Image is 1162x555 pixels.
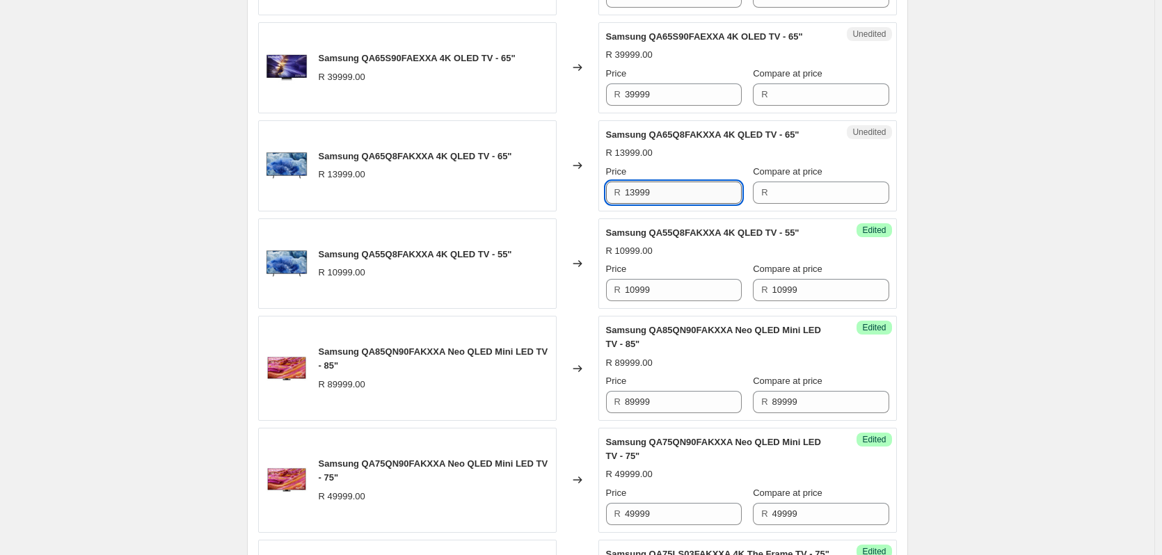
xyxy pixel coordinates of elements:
span: R [614,187,621,198]
span: Price [606,166,627,177]
span: Unedited [852,127,886,138]
span: Samsung QA65Q8FAKXXA 4K QLED TV - 65" [319,151,512,161]
div: R 13999.00 [319,168,365,182]
div: R 39999.00 [606,48,653,62]
span: Samsung QA75QN90FAKXXA Neo QLED Mini LED TV - 75" [606,437,821,461]
span: Samsung QA85QN90FAKXXA Neo QLED Mini LED TV - 85" [606,325,821,349]
span: Edited [862,434,886,445]
span: R [761,284,767,295]
span: Price [606,264,627,274]
span: R [761,396,767,407]
span: Edited [862,322,886,333]
span: R [614,284,621,295]
span: Compare at price [753,264,822,274]
div: R 10999.00 [606,244,653,258]
div: R 49999.00 [319,490,365,504]
span: R [761,187,767,198]
span: Price [606,68,627,79]
span: R [761,508,767,519]
div: R 10999.00 [319,266,365,280]
span: Compare at price [753,68,822,79]
span: Price [606,376,627,386]
span: Samsung QA65S90FAEXXA 4K OLED TV - 65" [319,53,516,63]
span: Samsung QA55Q8FAKXXA 4K QLED TV - 55" [606,227,799,238]
img: QE65S90F_80x.webp [266,47,308,88]
span: Price [606,488,627,498]
span: Samsung QA65Q8FAKXXA 4K QLED TV - 65" [606,129,799,140]
div: R 89999.00 [606,356,653,370]
img: Q8FAK_80x.webp [266,243,308,284]
div: R 13999.00 [606,146,653,160]
div: R 49999.00 [606,467,653,481]
span: R [761,89,767,99]
span: Samsung QA75QN90FAKXXA Neo QLED Mini LED TV - 75" [319,458,548,483]
div: R 89999.00 [319,378,365,392]
span: Compare at price [753,376,822,386]
span: Edited [862,225,886,236]
span: Samsung QA55Q8FAKXXA 4K QLED TV - 55" [319,249,512,259]
span: Compare at price [753,488,822,498]
span: Compare at price [753,166,822,177]
span: R [614,89,621,99]
span: R [614,508,621,519]
span: Samsung QA65S90FAEXXA 4K OLED TV - 65" [606,31,803,42]
span: Samsung QA85QN90FAKXXA Neo QLED Mini LED TV - 85" [319,346,548,371]
span: Unedited [852,29,886,40]
div: R 39999.00 [319,70,365,84]
img: QA65QN90F_80x.jpg [266,459,308,501]
img: QA65QN90F_80x.jpg [266,348,308,389]
img: Q8FAK_80x.webp [266,145,308,186]
span: R [614,396,621,407]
